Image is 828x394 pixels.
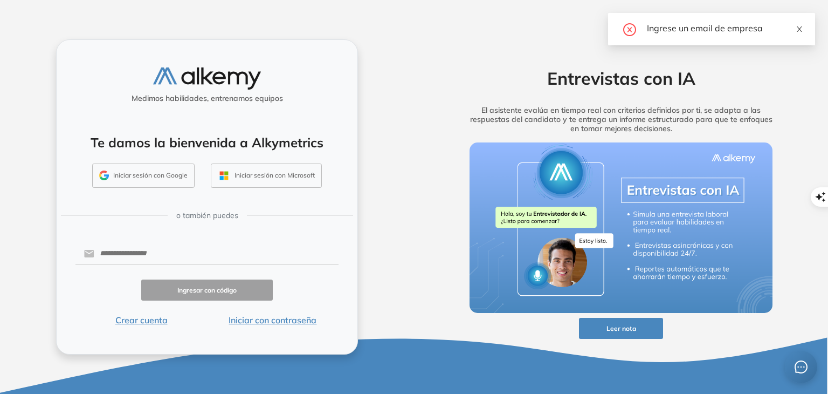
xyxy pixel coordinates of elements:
[579,318,663,339] button: Leer nota
[795,361,808,373] span: message
[796,25,803,33] span: close
[153,67,261,90] img: logo-alkemy
[453,106,789,133] h5: El asistente evalúa en tiempo real con criterios definidos por ti, se adapta a las respuestas del...
[75,314,207,327] button: Crear cuenta
[71,135,343,151] h4: Te damos la bienvenida a Alkymetrics
[207,314,339,327] button: Iniciar con contraseña
[211,164,322,188] button: Iniciar sesión con Microsoft
[647,22,802,35] div: Ingrese un email de empresa
[453,68,789,89] h2: Entrevistas con IA
[92,164,195,188] button: Iniciar sesión con Google
[218,169,230,182] img: OUTLOOK_ICON
[470,142,772,313] img: img-more-info
[623,22,636,36] span: close-circle
[141,280,273,301] button: Ingresar con código
[176,210,238,221] span: o también puedes
[99,171,109,180] img: GMAIL_ICON
[61,94,353,103] h5: Medimos habilidades, entrenamos equipos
